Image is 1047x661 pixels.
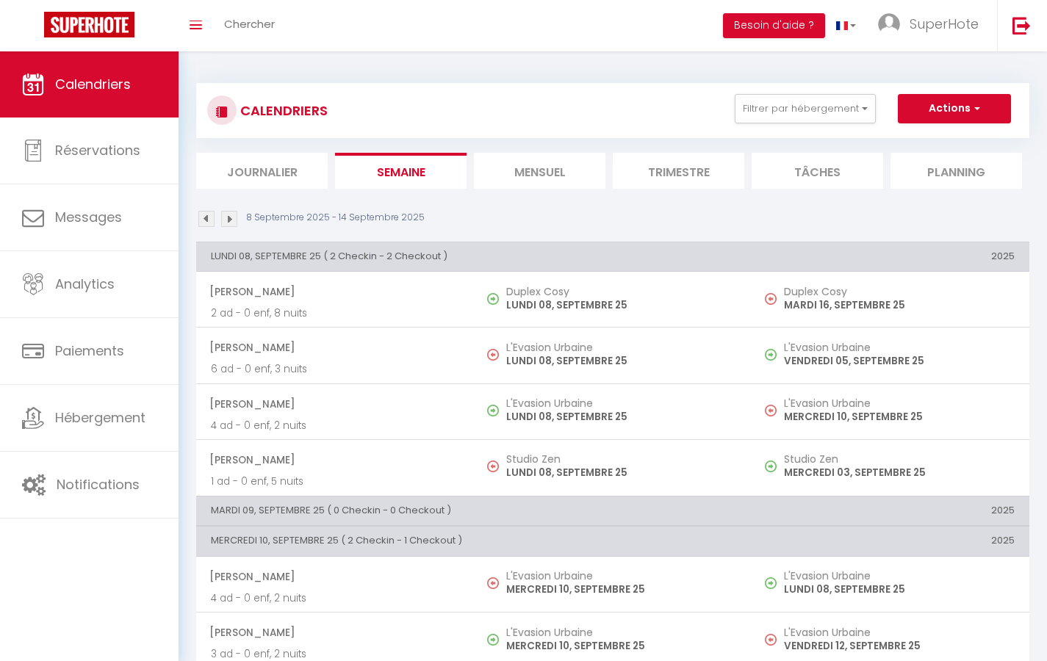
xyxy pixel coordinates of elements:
th: MARDI 09, SEPTEMBRE 25 ( 0 Checkin - 0 Checkout ) [196,496,752,525]
img: logout [1012,16,1031,35]
h5: L'Evasion Urbaine [784,570,1015,582]
h5: L'Evasion Urbaine [506,570,737,582]
li: Planning [891,153,1022,189]
img: NO IMAGE [487,349,499,361]
span: Analytics [55,275,115,293]
span: Messages [55,208,122,226]
h5: L'Evasion Urbaine [784,397,1015,409]
li: Semaine [335,153,467,189]
button: Besoin d'aide ? [723,13,825,38]
span: Hébergement [55,408,145,427]
h5: L'Evasion Urbaine [784,342,1015,353]
img: NO IMAGE [765,460,777,472]
span: [PERSON_NAME] [209,390,459,418]
img: NO IMAGE [765,349,777,361]
img: Super Booking [44,12,134,37]
p: LUNDI 08, SEPTEMBRE 25 [506,353,737,369]
img: NO IMAGE [765,634,777,646]
h5: L'Evasion Urbaine [506,397,737,409]
p: LUNDI 08, SEPTEMBRE 25 [506,465,737,480]
img: NO IMAGE [765,405,777,416]
p: 4 ad - 0 enf, 2 nuits [211,418,459,433]
button: Actions [898,94,1011,123]
li: Tâches [752,153,883,189]
p: MERCREDI 10, SEPTEMBRE 25 [506,638,737,654]
img: NO IMAGE [487,460,499,472]
p: MERCREDI 10, SEPTEMBRE 25 [506,582,737,597]
h5: L'Evasion Urbaine [506,626,737,638]
span: Chercher [224,16,275,32]
th: LUNDI 08, SEPTEMBRE 25 ( 2 Checkin - 2 Checkout ) [196,242,752,271]
img: NO IMAGE [765,293,777,305]
li: Journalier [196,153,328,189]
p: LUNDI 08, SEPTEMBRE 25 [506,297,737,313]
span: [PERSON_NAME] [209,563,459,590]
p: 2 ad - 0 enf, 8 nuits [211,306,459,321]
p: VENDREDI 12, SEPTEMBRE 25 [784,638,1015,654]
p: 1 ad - 0 enf, 5 nuits [211,474,459,489]
p: 4 ad - 0 enf, 2 nuits [211,590,459,606]
span: [PERSON_NAME] [209,278,459,306]
h3: CALENDRIERS [237,94,328,127]
h5: Duplex Cosy [784,286,1015,297]
li: Mensuel [474,153,605,189]
h5: Studio Zen [506,453,737,465]
button: Ouvrir le widget de chat LiveChat [12,6,56,50]
p: VENDREDI 05, SEPTEMBRE 25 [784,353,1015,369]
p: MERCREDI 10, SEPTEMBRE 25 [784,409,1015,425]
span: Calendriers [55,75,131,93]
button: Filtrer par hébergement [735,94,876,123]
span: SuperHote [910,15,979,33]
p: 8 Septembre 2025 - 14 Septembre 2025 [246,211,425,225]
p: LUNDI 08, SEPTEMBRE 25 [784,582,1015,597]
p: LUNDI 08, SEPTEMBRE 25 [506,409,737,425]
span: [PERSON_NAME] [209,333,459,361]
img: ... [878,13,900,35]
h5: L'Evasion Urbaine [784,626,1015,638]
img: NO IMAGE [487,577,499,589]
span: [PERSON_NAME] [209,618,459,646]
span: Notifications [57,475,140,494]
span: Réservations [55,141,140,159]
p: 6 ad - 0 enf, 3 nuits [211,361,459,377]
th: 2025 [752,527,1029,556]
p: MERCREDI 03, SEPTEMBRE 25 [784,465,1015,480]
th: 2025 [752,242,1029,271]
h5: Studio Zen [784,453,1015,465]
span: Paiements [55,342,124,360]
th: MERCREDI 10, SEPTEMBRE 25 ( 2 Checkin - 1 Checkout ) [196,527,752,556]
span: [PERSON_NAME] [209,446,459,474]
p: MARDI 16, SEPTEMBRE 25 [784,297,1015,313]
img: NO IMAGE [765,577,777,589]
li: Trimestre [613,153,744,189]
h5: Duplex Cosy [506,286,737,297]
th: 2025 [752,496,1029,525]
h5: L'Evasion Urbaine [506,342,737,353]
